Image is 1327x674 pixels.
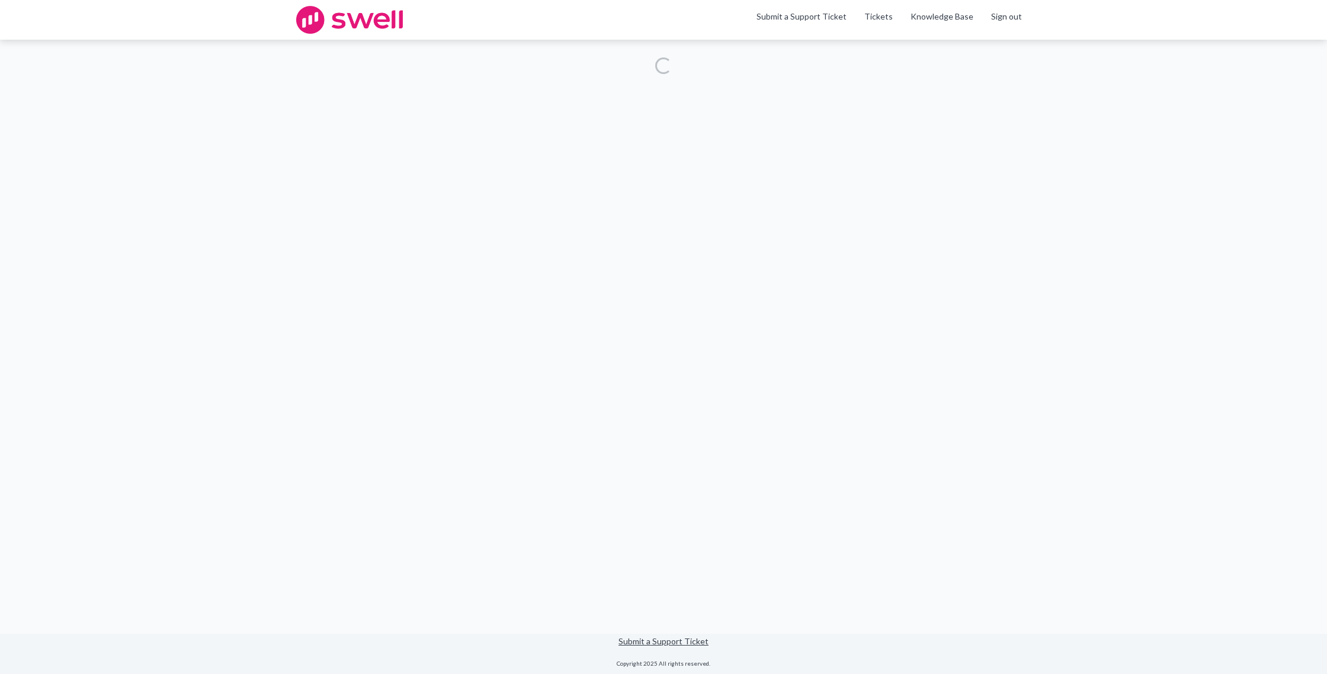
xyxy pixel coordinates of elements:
a: Submit a Support Ticket [757,11,847,21]
nav: Swell CX Support [748,11,1031,30]
a: Knowledge Base [911,11,973,23]
a: Sign out [991,11,1022,23]
img: swell [296,6,403,34]
ul: Main menu [748,11,1031,30]
div: Loading... [655,57,672,74]
div: Navigation Menu [855,11,1031,30]
a: Submit a Support Ticket [618,636,709,646]
a: Tickets [864,11,893,23]
iframe: Chat Widget [1268,617,1327,674]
